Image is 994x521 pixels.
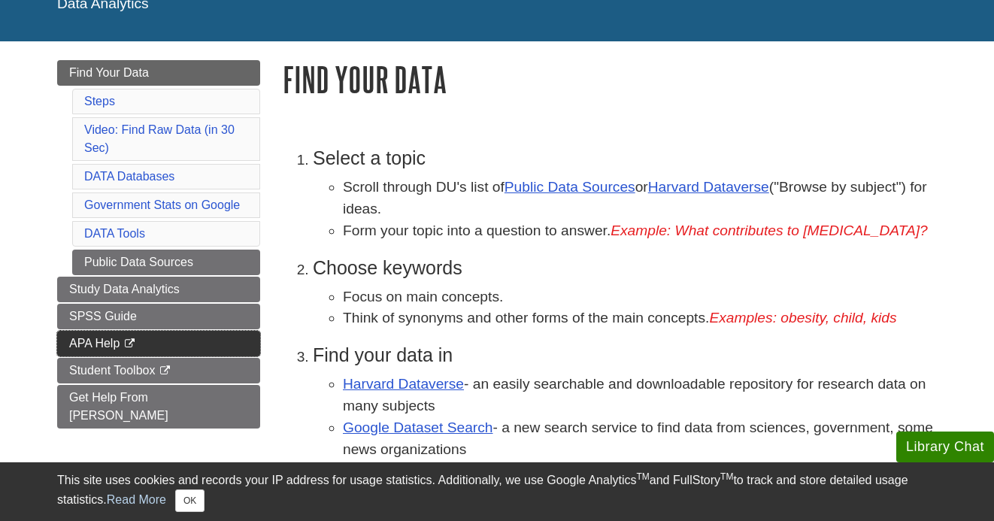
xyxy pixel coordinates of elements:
[313,344,937,366] h3: Find your data in
[72,250,260,275] a: Public Data Sources
[709,310,896,326] em: Examples: obesity, child, kids
[69,283,180,295] span: Study Data Analytics
[343,220,937,242] li: Form your topic into a question to answer.
[343,307,937,329] li: Think of synonyms and other forms of the main concepts.
[107,493,166,506] a: Read More
[343,374,937,417] li: - an easily searchable and downloadable repository for research data on many subjects
[896,432,994,462] button: Library Chat
[69,364,155,377] span: Student Toolbox
[343,286,937,308] li: Focus on main concepts.
[84,170,174,183] a: DATA Databases
[720,471,733,482] sup: TM
[69,66,149,79] span: Find Your Data
[175,489,205,512] button: Close
[69,337,120,350] span: APA Help
[505,179,635,195] a: Public Data Sources
[636,471,649,482] sup: TM
[313,257,937,279] h3: Choose keywords
[57,358,260,383] a: Student Toolbox
[57,60,260,86] a: Find Your Data
[343,417,937,461] li: - a new search service to find data from sciences, government, some news organizations
[84,123,235,154] a: Video: Find Raw Data (in 30 Sec)
[57,331,260,356] a: APA Help
[283,60,937,98] h1: Find Your Data
[57,277,260,302] a: Study Data Analytics
[69,310,137,323] span: SPSS Guide
[611,223,928,238] em: Example: What contributes to [MEDICAL_DATA]?
[84,198,240,211] a: Government Stats on Google
[123,339,136,349] i: This link opens in a new window
[343,177,937,220] li: Scroll through DU's list of or ("Browse by subject") for ideas.
[57,304,260,329] a: SPSS Guide
[313,147,937,169] h3: Select a topic
[343,376,464,392] a: Harvard Dataverse
[343,420,492,435] a: Google Dataset Search
[84,227,145,240] a: DATA Tools
[648,179,769,195] a: Harvard Dataverse
[159,366,171,376] i: This link opens in a new window
[84,95,115,108] a: Steps
[57,385,260,429] a: Get Help From [PERSON_NAME]
[69,391,168,422] span: Get Help From [PERSON_NAME]
[57,471,937,512] div: This site uses cookies and records your IP address for usage statistics. Additionally, we use Goo...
